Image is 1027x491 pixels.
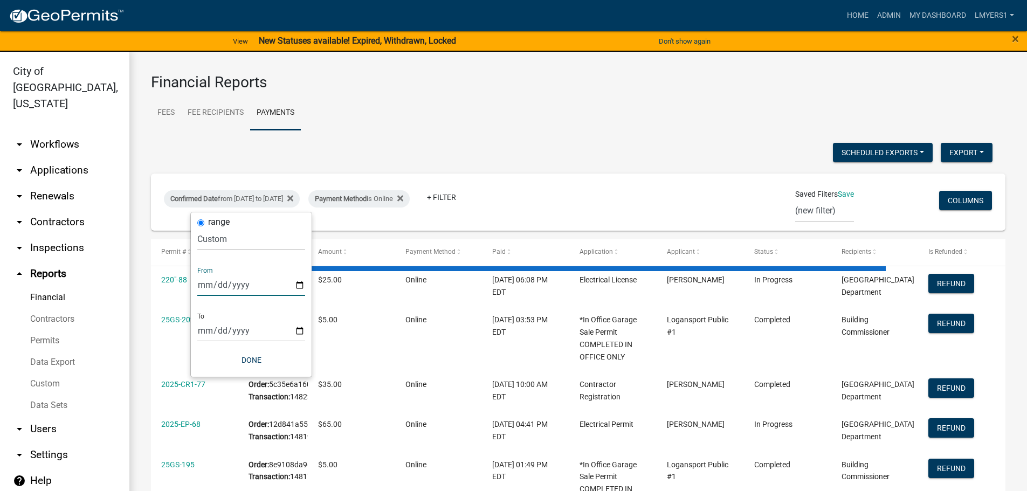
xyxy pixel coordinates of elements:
[492,274,559,299] div: [DATE] 06:08 PM EDT
[842,420,914,441] span: Logansport Building Department
[492,314,559,338] div: [DATE] 03:53 PM EDT
[843,5,873,26] a: Home
[13,423,26,435] i: arrow_drop_down
[754,275,792,284] span: In Progress
[569,239,657,265] datatable-header-cell: Application
[873,5,905,26] a: Admin
[667,420,725,428] span: Armando villafana pedraza
[405,248,456,255] span: Payment Method
[164,190,300,208] div: from [DATE] to [DATE]
[928,384,974,393] wm-modal-confirm: Refund Payment
[405,275,426,284] span: Online
[667,248,695,255] span: Applicant
[161,275,187,284] a: 220"-88
[405,315,426,324] span: Online
[151,239,238,265] datatable-header-cell: Permit #
[249,420,269,428] b: Order:
[905,5,970,26] a: My Dashboard
[654,32,715,50] button: Don't show again
[580,420,633,428] span: Electrical Permit
[151,96,181,130] a: Fees
[928,248,962,255] span: Is Refunded
[918,239,1005,265] datatable-header-cell: Is Refunded
[318,275,342,284] span: $25.00
[754,248,773,255] span: Status
[795,189,838,200] span: Saved Filters
[318,420,342,428] span: $65.00
[667,315,728,336] span: Logansport Public #1
[405,420,426,428] span: Online
[161,460,195,469] a: 25GS-195
[249,418,297,443] div: 12d841a55c4d48f9bfa155d52d64f657 14819413
[197,350,305,370] button: Done
[492,248,506,255] span: Paid
[249,460,269,469] b: Order:
[667,275,725,284] span: Bradley Utterback
[13,216,26,229] i: arrow_drop_down
[249,380,269,389] b: Order:
[249,378,297,403] div: 5c35e6a160804455b0382705fab84227 14823279
[482,239,569,265] datatable-header-cell: Paid
[318,248,342,255] span: Amount
[161,380,205,389] a: 2025-CR1-77
[657,239,744,265] datatable-header-cell: Applicant
[838,190,854,198] a: Save
[13,448,26,461] i: arrow_drop_down
[13,474,26,487] i: help
[318,380,342,389] span: $35.00
[181,96,250,130] a: Fee Recipients
[928,320,974,328] wm-modal-confirm: Refund Payment
[928,465,974,473] wm-modal-confirm: Refund Payment
[13,138,26,151] i: arrow_drop_down
[161,315,195,324] a: 25GS-202
[318,315,337,324] span: $5.00
[318,460,337,469] span: $5.00
[13,190,26,203] i: arrow_drop_down
[580,248,613,255] span: Application
[941,143,992,162] button: Export
[259,36,456,46] strong: New Statuses available! Expired, Withdrawn, Locked
[744,239,831,265] datatable-header-cell: Status
[580,380,621,401] span: Contractor Registration
[492,378,559,403] div: [DATE] 10:00 AM EDT
[831,239,918,265] datatable-header-cell: Recipients
[308,190,410,208] div: is Online
[580,315,637,361] span: *In Office Garage Sale Permit COMPLETED IN OFFICE ONLY
[492,459,559,483] div: [DATE] 01:49 PM EDT
[308,239,395,265] datatable-header-cell: Amount
[13,267,26,280] i: arrow_drop_up
[13,241,26,254] i: arrow_drop_down
[754,460,790,469] span: Completed
[250,96,301,130] a: Payments
[170,195,218,203] span: Confirmed Date
[842,248,871,255] span: Recipients
[928,425,974,433] wm-modal-confirm: Refund Payment
[667,460,728,481] span: Logansport Public #1
[754,420,792,428] span: In Progress
[580,275,637,284] span: Electrical License
[842,315,890,336] span: Building Commissioner
[833,143,933,162] button: Scheduled Exports
[928,280,974,288] wm-modal-confirm: Refund Payment
[754,380,790,389] span: Completed
[249,392,290,401] b: Transaction:
[161,420,201,428] a: 2025-EP-68
[229,32,252,50] a: View
[928,314,974,333] button: Refund
[842,380,914,401] span: Logansport Building Department
[13,164,26,177] i: arrow_drop_down
[249,459,297,483] div: 8e9108da96b2419a8df2af7577f621da 14817704
[151,73,1005,92] h3: Financial Reports
[970,5,1018,26] a: lmyers1
[405,380,426,389] span: Online
[754,315,790,324] span: Completed
[315,195,367,203] span: Payment Method
[249,472,290,481] b: Transaction:
[418,188,465,207] a: + Filter
[1012,32,1019,45] button: Close
[161,248,186,255] span: Permit #
[939,191,992,210] button: Columns
[1012,31,1019,46] span: ×
[395,239,482,265] datatable-header-cell: Payment Method
[492,418,559,443] div: [DATE] 04:41 PM EDT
